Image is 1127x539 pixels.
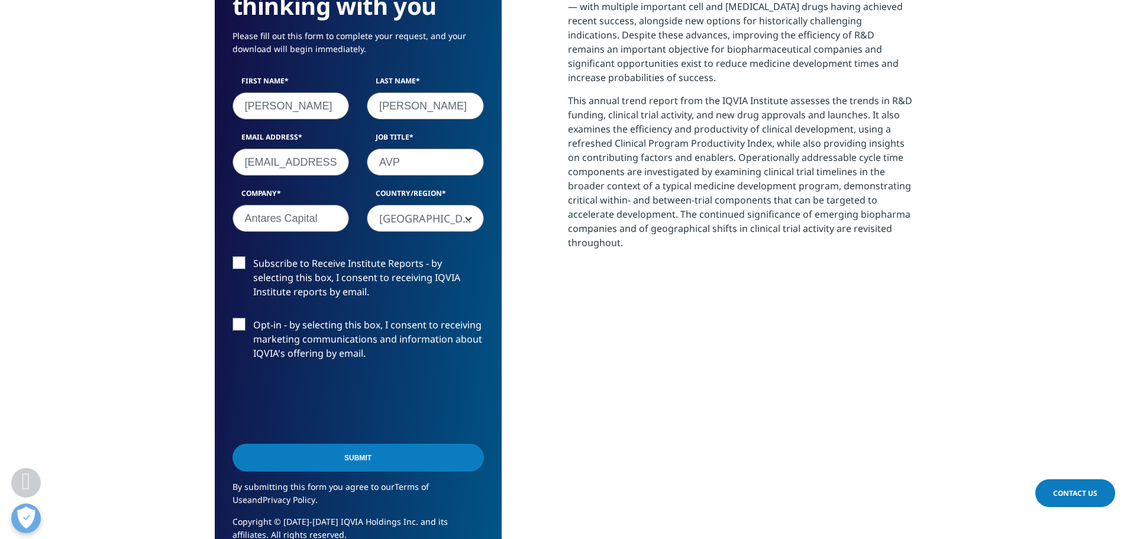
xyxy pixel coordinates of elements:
[367,132,484,149] label: Job Title
[367,205,484,232] span: United States
[11,504,41,533] button: Open Preferences
[232,480,484,515] p: By submitting this form you agree to our and .
[232,379,412,425] iframe: reCAPTCHA
[367,76,484,92] label: Last Name
[1053,488,1097,498] span: Contact Us
[232,318,484,367] label: Opt-in - by selecting this box, I consent to receiving marketing communications and information a...
[232,132,350,149] label: Email Address
[367,205,483,233] span: United States
[1035,479,1115,507] a: Contact Us
[367,188,484,205] label: Country/Region
[232,444,484,472] input: Submit
[232,256,484,305] label: Subscribe to Receive Institute Reports - by selecting this box, I consent to receiving IQVIA Inst...
[232,188,350,205] label: Company
[263,494,315,505] a: Privacy Policy
[568,93,913,259] p: This annual trend report from the IQVIA Institute assesses the trends in R&D funding, clinical tr...
[232,76,350,92] label: First Name
[232,30,484,64] p: Please fill out this form to complete your request, and your download will begin immediately.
